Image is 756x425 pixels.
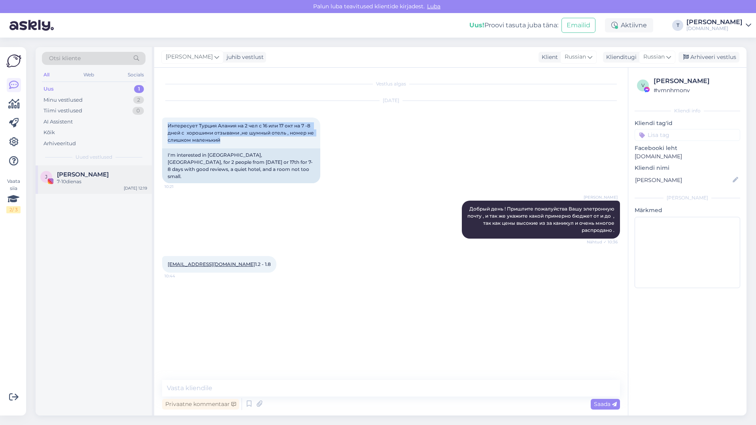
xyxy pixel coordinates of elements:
[643,53,665,61] span: Russian
[45,174,47,180] span: J
[162,399,239,410] div: Privaatne kommentaar
[594,400,617,408] span: Saada
[57,171,109,178] span: Jekaterina Borisova
[82,70,96,80] div: Web
[6,178,21,213] div: Vaata siia
[168,261,255,267] a: [EMAIL_ADDRESS][DOMAIN_NAME]
[43,129,55,137] div: Kõik
[679,52,739,63] div: Arhiveeri vestlus
[162,80,620,87] div: Vestlus algas
[641,82,644,88] span: v
[539,53,558,61] div: Klient
[686,25,743,32] div: [DOMAIN_NAME]
[132,107,144,115] div: 0
[425,3,443,10] span: Luba
[672,20,683,31] div: T
[162,148,320,183] div: I'm interested in [GEOGRAPHIC_DATA], [GEOGRAPHIC_DATA], for 2 people from [DATE] or 17th for 7-8 ...
[654,86,738,95] div: # vmnhmonv
[686,19,743,25] div: [PERSON_NAME]
[164,184,194,190] span: 10:21
[168,261,271,267] span: 1.2 - 1.8
[43,96,83,104] div: Minu vestlused
[587,239,618,245] span: Nähtud ✓ 10:36
[43,140,76,148] div: Arhiveeritud
[605,18,653,32] div: Aktiivne
[168,123,315,143] span: Интересует Турция Алания на 2 чел с 16 или 17 окт на 7 -8 дней с хорошими отзывами ,не шумный оте...
[43,118,73,126] div: AI Assistent
[635,152,740,161] p: [DOMAIN_NAME]
[686,19,751,32] a: [PERSON_NAME][DOMAIN_NAME]
[223,53,264,61] div: juhib vestlust
[635,206,740,214] p: Märkmed
[124,185,147,191] div: [DATE] 12:19
[126,70,146,80] div: Socials
[635,176,731,184] input: Lisa nimi
[57,178,147,185] div: 7-10dienas
[134,85,144,93] div: 1
[49,54,81,63] span: Otsi kliente
[164,273,194,279] span: 10:44
[635,144,740,152] p: Facebooki leht
[6,53,21,68] img: Askly Logo
[469,21,558,30] div: Proovi tasuta juba täna:
[561,18,595,33] button: Emailid
[469,21,484,29] b: Uus!
[635,119,740,127] p: Kliendi tag'id
[162,97,620,104] div: [DATE]
[584,194,618,200] span: [PERSON_NAME]
[467,206,616,233] span: Добрый день ! Пришлите пожалуйства Вашу элетронную почту , и так же укажите какой примерно бюджет...
[42,70,51,80] div: All
[635,107,740,114] div: Kliendi info
[635,194,740,201] div: [PERSON_NAME]
[635,164,740,172] p: Kliendi nimi
[565,53,586,61] span: Russian
[43,107,82,115] div: Tiimi vestlused
[654,76,738,86] div: [PERSON_NAME]
[635,129,740,141] input: Lisa tag
[133,96,144,104] div: 2
[76,154,112,161] span: Uued vestlused
[6,206,21,213] div: 2 / 3
[43,85,54,93] div: Uus
[166,53,213,61] span: [PERSON_NAME]
[603,53,637,61] div: Klienditugi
